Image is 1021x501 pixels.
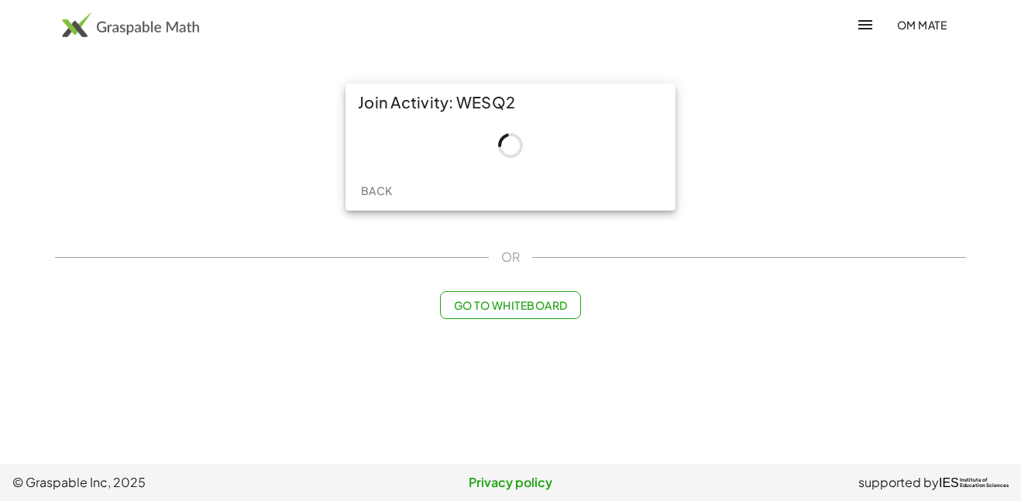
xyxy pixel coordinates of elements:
[440,291,580,319] button: Go to Whiteboard
[453,298,567,312] span: Go to Whiteboard
[939,475,959,490] span: IES
[939,473,1009,492] a: IESInstitute ofEducation Sciences
[896,18,947,32] span: Om Mate
[501,248,520,266] span: OR
[884,11,959,39] button: Om Mate
[345,473,677,492] a: Privacy policy
[345,84,676,121] div: Join Activity: WESQ2
[960,478,1009,489] span: Institute of Education Sciences
[360,184,392,197] span: Back
[12,473,345,492] span: © Graspable Inc, 2025
[352,177,401,204] button: Back
[858,473,939,492] span: supported by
